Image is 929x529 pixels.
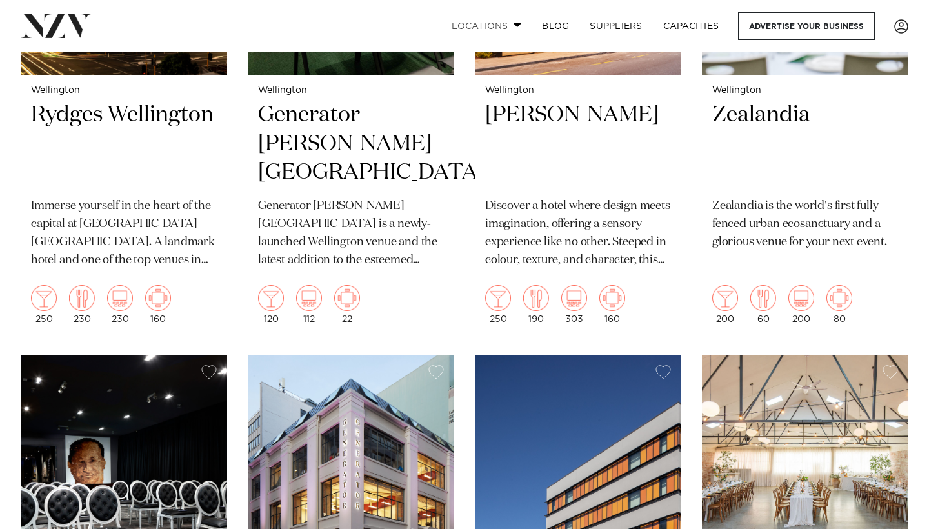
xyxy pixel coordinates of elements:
[485,285,511,311] img: cocktail.png
[712,285,738,311] img: cocktail.png
[561,285,587,324] div: 303
[579,12,652,40] a: SUPPLIERS
[107,285,133,324] div: 230
[441,12,532,40] a: Locations
[653,12,730,40] a: Capacities
[31,285,57,311] img: cocktail.png
[523,285,549,324] div: 190
[107,285,133,311] img: theatre.png
[145,285,171,324] div: 160
[712,197,898,252] p: Zealandia is the world's first fully-fenced urban ecosanctuary and a glorious venue for your next...
[750,285,776,311] img: dining.png
[258,285,284,324] div: 120
[712,101,898,188] h2: Zealandia
[21,14,91,37] img: nzv-logo.png
[712,285,738,324] div: 200
[258,197,444,270] p: Generator [PERSON_NAME][GEOGRAPHIC_DATA] is a newly-launched Wellington venue and the latest addi...
[485,86,671,95] small: Wellington
[296,285,322,324] div: 112
[599,285,625,324] div: 160
[334,285,360,311] img: meeting.png
[826,285,852,311] img: meeting.png
[145,285,171,311] img: meeting.png
[599,285,625,311] img: meeting.png
[69,285,95,311] img: dining.png
[712,86,898,95] small: Wellington
[258,86,444,95] small: Wellington
[258,101,444,188] h2: Generator [PERSON_NAME][GEOGRAPHIC_DATA]
[826,285,852,324] div: 80
[485,285,511,324] div: 250
[334,285,360,324] div: 22
[485,101,671,188] h2: [PERSON_NAME]
[523,285,549,311] img: dining.png
[485,197,671,270] p: Discover a hotel where design meets imagination, offering a sensory experience like no other. Ste...
[788,285,814,324] div: 200
[788,285,814,311] img: theatre.png
[31,86,217,95] small: Wellington
[31,197,217,270] p: Immerse yourself in the heart of the capital at [GEOGRAPHIC_DATA] [GEOGRAPHIC_DATA]. A landmark h...
[31,285,57,324] div: 250
[69,285,95,324] div: 230
[561,285,587,311] img: theatre.png
[750,285,776,324] div: 60
[258,285,284,311] img: cocktail.png
[738,12,875,40] a: Advertise your business
[296,285,322,311] img: theatre.png
[31,101,217,188] h2: Rydges Wellington
[532,12,579,40] a: BLOG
